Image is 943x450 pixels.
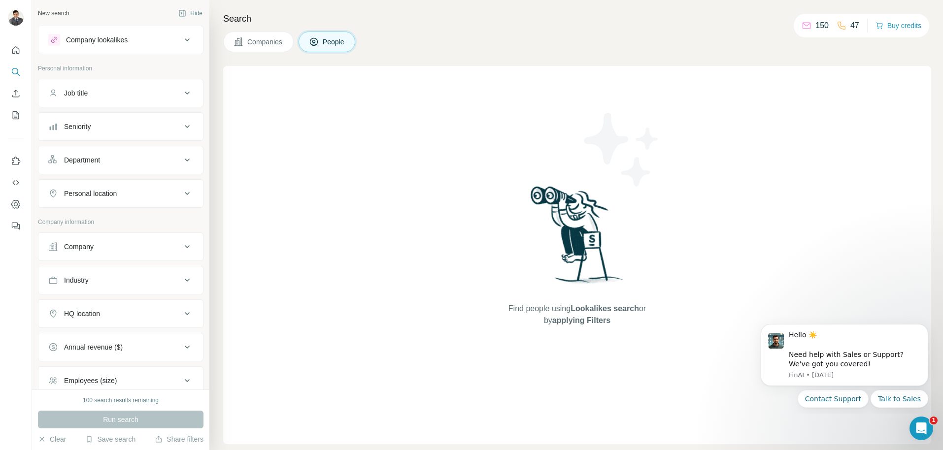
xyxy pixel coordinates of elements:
button: Employees (size) [38,369,203,392]
p: 47 [850,20,859,32]
div: Annual revenue ($) [64,342,123,352]
div: Job title [64,88,88,98]
button: Use Surfe on LinkedIn [8,152,24,170]
div: Seniority [64,122,91,131]
button: Industry [38,268,203,292]
div: Company lookalikes [66,35,128,45]
p: Company information [38,218,203,226]
button: Personal location [38,182,203,205]
span: 1 [930,417,938,424]
div: Department [64,155,100,165]
button: Annual revenue ($) [38,335,203,359]
button: Seniority [38,115,203,138]
iframe: Intercom notifications message [746,315,943,414]
button: Enrich CSV [8,85,24,102]
button: Share filters [155,434,203,444]
h4: Search [223,12,931,26]
button: Save search [85,434,135,444]
div: Company [64,242,94,252]
button: Hide [171,6,209,21]
div: 100 search results remaining [83,396,159,405]
button: Feedback [8,217,24,235]
span: Companies [247,37,283,47]
button: Clear [38,434,66,444]
button: Search [8,63,24,81]
button: Use Surfe API [8,174,24,192]
img: Avatar [8,10,24,26]
button: Company lookalikes [38,28,203,52]
button: Dashboard [8,195,24,213]
button: Department [38,148,203,172]
div: New search [38,9,69,18]
button: HQ location [38,302,203,325]
div: Personal location [64,189,117,198]
img: Surfe Illustration - Woman searching with binoculars [526,184,629,293]
iframe: Intercom live chat [909,417,933,440]
p: 150 [815,20,829,32]
button: Company [38,235,203,258]
p: Personal information [38,64,203,73]
button: Buy credits [876,19,921,32]
span: Lookalikes search [571,304,639,313]
span: People [323,37,345,47]
img: Surfe Illustration - Stars [577,105,666,194]
div: Employees (size) [64,376,117,386]
span: applying Filters [552,316,610,324]
button: Quick start [8,41,24,59]
span: Find people using or by [498,303,656,326]
div: Industry [64,275,89,285]
div: HQ location [64,309,100,319]
button: My lists [8,106,24,124]
button: Job title [38,81,203,105]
